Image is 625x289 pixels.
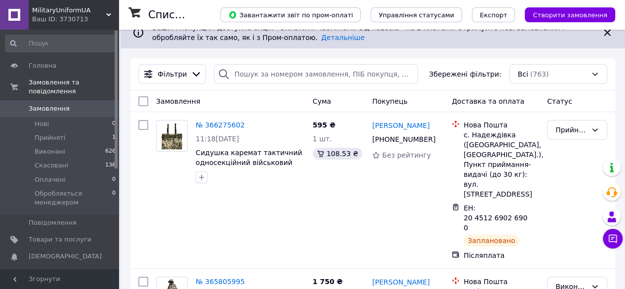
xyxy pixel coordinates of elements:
[157,121,187,151] img: Фото товару
[371,7,462,22] button: Управління статусами
[29,252,102,261] span: [DEMOGRAPHIC_DATA]
[463,130,539,199] div: с. Надеждівка ([GEOGRAPHIC_DATA], [GEOGRAPHIC_DATA].), Пункт приймання-видачі (до 30 кг): вул. [S...
[313,121,335,129] span: 595 ₴
[214,64,418,84] input: Пошук за номером замовлення, ПІБ покупця, номером телефону, Email, номером накладної
[29,104,70,113] span: Замовлення
[196,278,245,286] a: № 365805995
[112,189,116,207] span: 0
[29,61,56,70] span: Головна
[463,235,519,247] div: Заплановано
[35,147,65,156] span: Виконані
[228,10,353,19] span: Завантажити звіт по пром-оплаті
[370,132,436,146] div: [PHONE_NUMBER]
[32,6,106,15] span: MilitaryUniformUA
[321,34,365,41] a: Детальніше
[29,78,119,96] span: Замовлення та повідомлення
[372,97,407,105] span: Покупець
[29,235,91,244] span: Товари та послуги
[382,151,431,159] span: Без рейтингу
[196,135,239,143] span: 11:18[DATE]
[5,35,117,52] input: Пошук
[313,135,332,143] span: 1 шт.
[313,97,331,105] span: Cума
[472,7,515,22] button: Експорт
[158,69,187,79] span: Фільтри
[452,97,524,105] span: Доставка та оплата
[547,97,572,105] span: Статус
[378,11,454,19] span: Управління статусами
[313,148,362,160] div: 108.53 ₴
[35,175,66,184] span: Оплачені
[463,120,539,130] div: Нова Пошта
[32,15,119,24] div: Ваш ID: 3730713
[105,147,116,156] span: 626
[196,121,245,129] a: № 366275602
[156,97,200,105] span: Замовлення
[372,121,429,130] a: [PERSON_NAME]
[220,7,361,22] button: Завантажити звіт по пром-оплаті
[533,11,607,19] span: Створити замовлення
[429,69,501,79] span: Збережені фільтри:
[480,11,507,19] span: Експорт
[156,120,188,152] a: Фото товару
[463,204,527,232] span: ЕН: 20 4512 6902 6900
[35,161,68,170] span: Скасовані
[372,277,429,287] a: [PERSON_NAME]
[112,133,116,142] span: 1
[463,277,539,287] div: Нова Пошта
[35,133,65,142] span: Прийняті
[112,120,116,128] span: 0
[555,124,587,135] div: Прийнято
[530,70,549,78] span: (763)
[515,10,615,18] a: Створити замовлення
[35,189,112,207] span: Обробляється менеджером
[105,161,116,170] span: 136
[29,218,77,227] span: Повідомлення
[196,149,302,196] a: Сидушка каремат тактичний односекційний військовий для сидіння товщина 20 мм, п'ятиточка армійськ...
[603,229,623,248] button: Чат з покупцем
[35,120,49,128] span: Нові
[525,7,615,22] button: Створити замовлення
[463,250,539,260] div: Післяплата
[518,69,528,79] span: Всі
[148,9,249,21] h1: Список замовлень
[313,278,343,286] span: 1 750 ₴
[112,175,116,184] span: 0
